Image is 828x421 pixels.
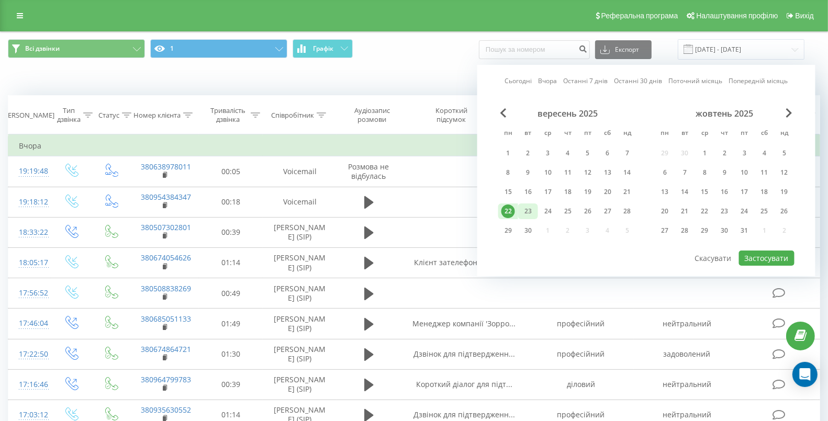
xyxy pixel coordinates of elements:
div: пн 27 жовт 2025 р. [655,223,675,238]
div: 8 [501,166,515,179]
td: [PERSON_NAME] (SIP) [263,247,337,278]
div: 8 [698,166,712,179]
div: 12 [581,166,595,179]
a: Останні 7 днів [563,76,608,86]
div: сб 27 вер 2025 р. [598,203,618,219]
div: жовтень 2025 [655,108,795,119]
div: 23 [521,204,535,218]
div: 18:05:17 [19,253,40,273]
div: 3 [541,146,555,160]
span: Менеджер компанії 'Зорро... [412,318,516,328]
div: 13 [658,185,672,199]
div: 5 [581,146,595,160]
div: нд 28 вер 2025 р. [618,203,637,219]
div: пт 26 вер 2025 р. [578,203,598,219]
div: 1 [698,146,712,160]
td: Вчора [8,135,820,156]
td: 00:39 [199,369,263,400]
div: пн 29 вер 2025 р. [498,223,518,238]
div: 23 [718,204,732,218]
td: [PERSON_NAME] (SIP) [263,369,337,400]
td: [PERSON_NAME] (SIP) [263,339,337,369]
td: 00:49 [199,278,263,309]
div: чт 30 жовт 2025 р. [715,223,735,238]
div: пн 6 жовт 2025 р. [655,165,675,180]
button: Застосувати [739,251,795,266]
span: Розмова не відбулась [349,162,389,181]
div: пт 3 жовт 2025 р. [735,145,755,161]
div: 29 [698,224,712,237]
span: Next Month [786,108,792,118]
div: сб 25 жовт 2025 р. [755,203,775,219]
div: 19 [778,185,791,199]
div: 15 [698,185,712,199]
div: пн 1 вер 2025 р. [498,145,518,161]
div: 4 [561,146,575,160]
div: 16 [521,185,535,199]
div: пн 22 вер 2025 р. [498,203,518,219]
div: 3 [738,146,752,160]
abbr: середа [697,126,713,142]
a: Попередній місяць [729,76,788,86]
td: [PERSON_NAME] (SIP) [263,217,337,247]
div: чт 9 жовт 2025 р. [715,165,735,180]
div: 19:18:12 [19,192,40,212]
div: вт 16 вер 2025 р. [518,184,538,200]
div: 30 [718,224,732,237]
div: 25 [758,204,771,218]
div: 17 [541,185,555,199]
div: ср 8 жовт 2025 р. [695,165,715,180]
a: Поточний місяць [668,76,722,86]
td: Voicemail [263,187,337,217]
div: чт 18 вер 2025 р. [558,184,578,200]
td: 01:30 [199,339,263,369]
div: сб 11 жовт 2025 р. [755,165,775,180]
div: пн 8 вер 2025 р. [498,165,518,180]
a: 380935630552 [141,405,191,415]
td: нейтральний [634,369,740,400]
div: 17:46:04 [19,313,40,334]
div: 10 [541,166,555,179]
div: нд 19 жовт 2025 р. [775,184,795,200]
div: Open Intercom Messenger [792,362,818,387]
div: вт 21 жовт 2025 р. [675,203,695,219]
div: 15 [501,185,515,199]
div: нд 7 вер 2025 р. [618,145,637,161]
abbr: неділя [777,126,792,142]
div: 14 [678,185,692,199]
div: сб 20 вер 2025 р. [598,184,618,200]
a: 380954384347 [141,192,191,202]
abbr: неділя [620,126,635,142]
div: 17 [738,185,752,199]
div: ср 24 вер 2025 р. [538,203,558,219]
abbr: понеділок [500,126,516,142]
div: 24 [738,204,752,218]
div: ср 15 жовт 2025 р. [695,184,715,200]
a: Останні 30 днів [614,76,662,86]
a: 380964799783 [141,374,191,384]
div: вт 14 жовт 2025 р. [675,184,695,200]
div: 9 [521,166,535,179]
div: 17:16:46 [19,374,40,395]
td: 01:49 [199,309,263,339]
div: 29 [501,224,515,237]
td: задоволений [634,339,740,369]
div: 20 [601,185,614,199]
div: 31 [738,224,752,237]
div: 4 [758,146,771,160]
span: Налаштування профілю [696,12,778,20]
div: вт 7 жовт 2025 р. [675,165,695,180]
div: 1 [501,146,515,160]
abbr: вівторок [520,126,536,142]
td: Voicemail [263,156,337,187]
td: професійний [528,309,634,339]
div: вт 2 вер 2025 р. [518,145,538,161]
div: ср 22 жовт 2025 р. [695,203,715,219]
div: Співробітник [271,111,314,120]
div: пт 17 жовт 2025 р. [735,184,755,200]
button: 1 [150,39,287,58]
div: 27 [658,224,672,237]
td: 00:05 [199,156,263,187]
div: чт 23 жовт 2025 р. [715,203,735,219]
div: 13 [601,166,614,179]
